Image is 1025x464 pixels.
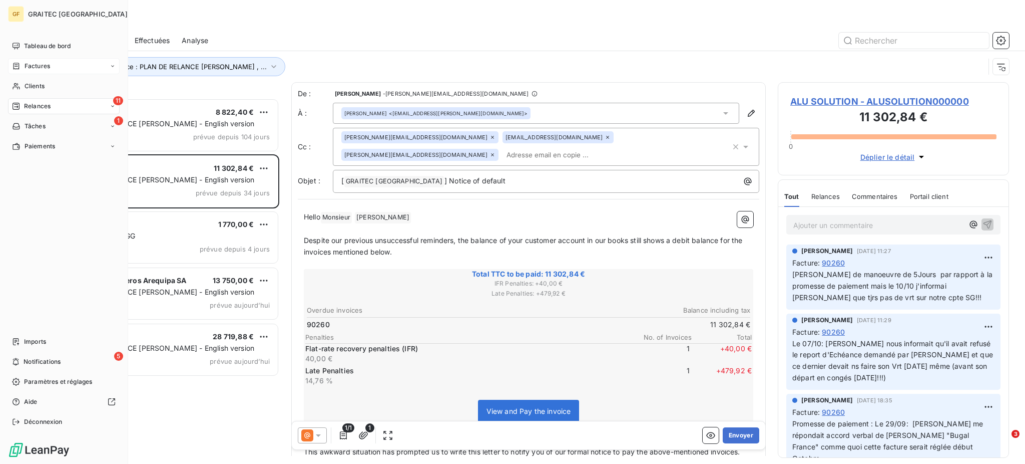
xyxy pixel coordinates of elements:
span: [PERSON_NAME] de manoeuvre de 5Jours par rapport à la promesse de paiement mais le 10/10 j'inform... [792,270,994,302]
td: 11 302,84 € [529,319,751,330]
p: Flat-rate recovery penalties (IFR) [305,344,628,354]
span: Paiements [25,142,55,151]
span: prévue depuis 34 jours [196,189,270,197]
span: De : [298,89,333,99]
span: No. of Invoices [632,333,692,341]
span: Effectuées [135,36,170,46]
span: Relances [24,102,51,111]
span: Notifications [24,357,61,366]
span: [PERSON_NAME] [801,247,853,256]
span: PLAN DE RELANCE [PERSON_NAME] - English version [72,175,254,184]
span: Hello [304,212,320,221]
span: Tout [784,192,799,200]
span: 90260 [822,258,845,268]
span: Clients [25,82,45,91]
span: 8 822,40 € [216,108,254,116]
span: 90260 [822,327,845,337]
span: Analyse [182,36,208,46]
span: 11 [113,96,123,105]
th: Balance including tax [529,305,751,316]
span: PLAN DE RELANCE [PERSON_NAME] - English version [72,288,254,296]
label: Cc : [298,142,333,152]
span: [PERSON_NAME] [335,91,381,97]
span: 1 [630,344,690,364]
span: 28 719,88 € [213,332,254,341]
span: [DATE] 18:35 [857,397,892,403]
span: Paramètres et réglages [24,377,92,386]
span: 1 770,00 € [218,220,254,228]
span: [PERSON_NAME][EMAIL_ADDRESS][DOMAIN_NAME] [344,152,487,158]
span: + 479,92 € [692,366,752,386]
span: 13 750,00 € [213,276,254,285]
button: Envoyer [723,427,759,443]
span: 90260 [307,320,330,330]
span: Corporación Aceros Arequipa SA [71,276,187,285]
span: Plan de relance : PLAN DE RELANCE [PERSON_NAME] , ... [86,63,267,71]
span: Imports [24,337,46,346]
span: 0 [789,142,793,150]
button: Plan de relance : PLAN DE RELANCE [PERSON_NAME] , ... [71,57,285,76]
span: Factures [25,62,50,71]
span: Facture : [792,407,820,417]
span: Portail client [910,192,948,200]
span: Commentaires [852,192,898,200]
span: prévue aujourd’hui [210,301,270,309]
span: GRAITEC [GEOGRAPHIC_DATA] [28,10,128,18]
span: Tâches [25,122,46,131]
span: 90260 [822,407,845,417]
span: Déconnexion [24,417,63,426]
span: prévue depuis 4 jours [200,245,270,253]
span: Total TTC to be paid: 11 302,84 € [305,269,752,279]
span: prévue aujourd’hui [210,357,270,365]
span: [ [341,176,344,185]
span: Late Penalties : + 479,92 € [305,289,752,298]
span: Promesse de paiement : Le 29/09: [PERSON_NAME] me répondait accord verbal de [PERSON_NAME] "Bugal... [792,419,985,462]
span: + 40,00 € [692,344,752,364]
p: 14,76 % [305,376,628,386]
span: prévue depuis 104 jours [193,133,270,141]
label: À : [298,108,333,118]
span: PLAN DE RELANCE [PERSON_NAME] - English version [72,344,254,352]
input: Adresse email en copie ... [502,147,618,162]
button: Déplier le détail [857,151,930,163]
span: 11 302,84 € [214,164,254,172]
th: Overdue invoices [306,305,528,316]
div: <[EMAIL_ADDRESS][PERSON_NAME][DOMAIN_NAME]> [344,110,528,117]
span: [PERSON_NAME] [355,212,411,223]
img: Logo LeanPay [8,442,70,458]
span: 1 [365,423,374,432]
span: [EMAIL_ADDRESS][DOMAIN_NAME] [505,134,603,140]
span: Aide [24,397,38,406]
span: Monsieur [321,212,352,223]
span: - [PERSON_NAME][EMAIL_ADDRESS][DOMAIN_NAME] [383,91,529,97]
span: 3 [1011,430,1019,438]
h3: 11 302,84 € [790,108,996,128]
div: GF [8,6,24,22]
p: 40,00 € [305,354,628,364]
input: Rechercher [839,33,989,49]
iframe: Intercom live chat [991,430,1015,454]
span: Tableau de bord [24,42,71,51]
span: [PERSON_NAME][EMAIL_ADDRESS][DOMAIN_NAME] [344,134,487,140]
span: [DATE] 11:27 [857,248,891,254]
span: [PERSON_NAME] [801,316,853,325]
span: 1/1 [342,423,354,432]
span: ALU SOLUTION - ALUSOLUTION000000 [790,95,996,108]
span: 1 [114,116,123,125]
span: Total [692,333,752,341]
span: 5 [114,352,123,361]
span: Facture : [792,258,820,268]
span: Relances [811,192,840,200]
span: Facture : [792,327,820,337]
span: GRAITEC [GEOGRAPHIC_DATA] [344,176,444,187]
span: [PERSON_NAME] [344,110,387,117]
span: View and Pay the invoice [486,407,571,415]
span: Penalties [305,333,632,341]
span: 1 [630,366,690,386]
span: PLAN DE RELANCE [PERSON_NAME] - English version [72,119,254,128]
a: Aide [8,394,120,410]
span: [PERSON_NAME] [801,396,853,405]
span: Le 07/10: [PERSON_NAME] nous informait qu'il avait refusé le report d'Echéance demandé par [PERSO... [792,339,995,382]
span: Objet : [298,176,320,185]
span: Despite our previous unsuccessful reminders, the balance of your customer account in our books st... [304,236,745,256]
